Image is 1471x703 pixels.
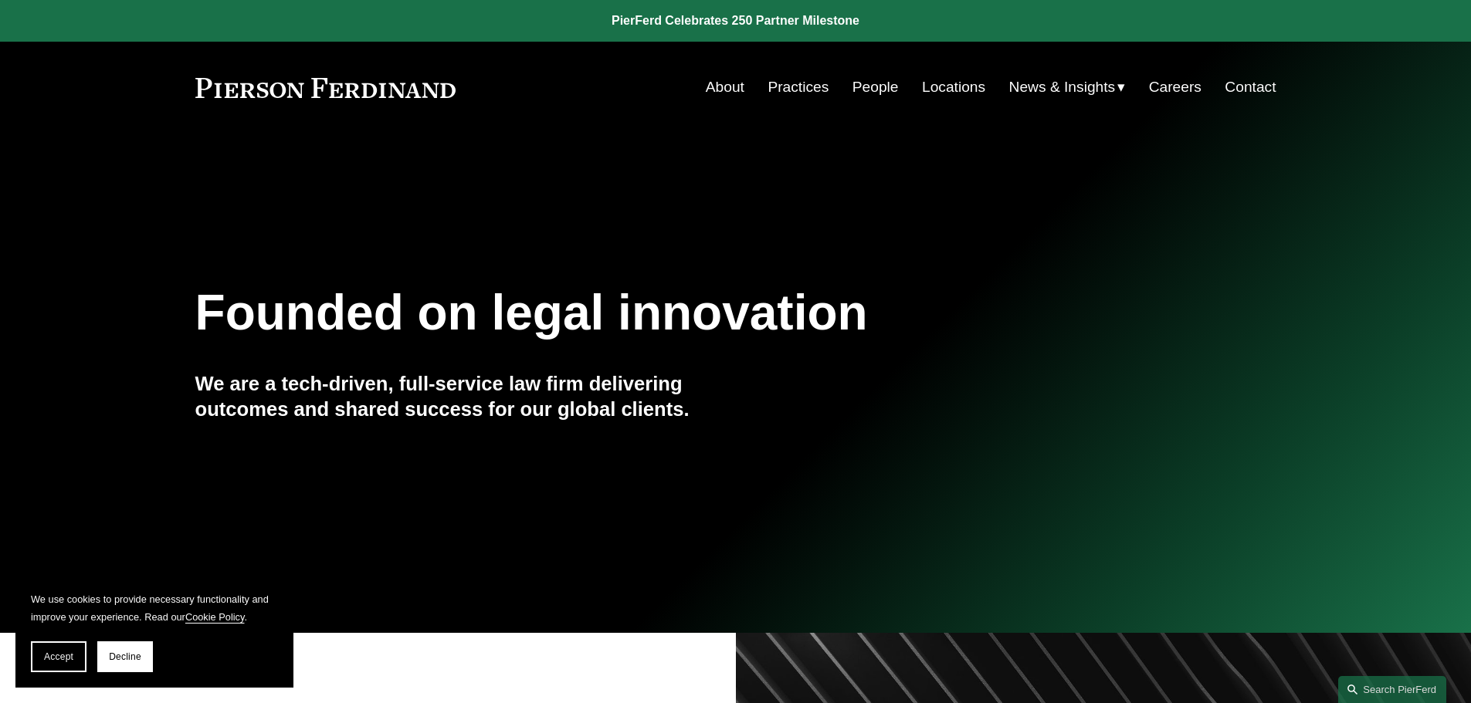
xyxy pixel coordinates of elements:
[1009,73,1126,102] a: folder dropdown
[31,641,86,672] button: Accept
[109,651,141,662] span: Decline
[1009,74,1116,101] span: News & Insights
[852,73,899,102] a: People
[185,611,245,623] a: Cookie Policy
[97,641,153,672] button: Decline
[195,371,736,421] h4: We are a tech-driven, full-service law firm delivering outcomes and shared success for our global...
[195,285,1096,341] h1: Founded on legal innovation
[15,575,293,688] section: Cookie banner
[1149,73,1202,102] a: Careers
[922,73,985,102] a: Locations
[1225,73,1276,102] a: Contact
[706,73,744,102] a: About
[44,651,73,662] span: Accept
[768,73,829,102] a: Practices
[1338,676,1446,703] a: Search this site
[31,590,278,626] p: We use cookies to provide necessary functionality and improve your experience. Read our .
